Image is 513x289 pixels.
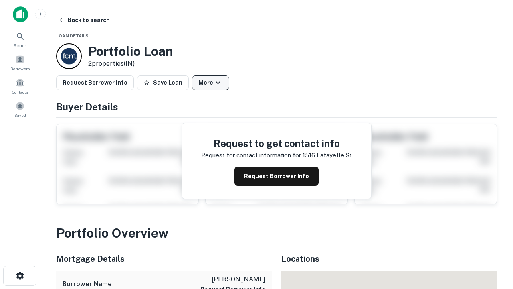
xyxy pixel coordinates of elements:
button: Back to search [55,13,113,27]
button: Save Loan [137,75,189,90]
iframe: Chat Widget [473,225,513,263]
a: Borrowers [2,52,38,73]
h6: Borrower Name [63,279,112,289]
a: Search [2,28,38,50]
h3: Portfolio Loan [88,44,173,59]
h5: Mortgage Details [56,253,272,265]
button: More [192,75,229,90]
span: Search [14,42,27,49]
p: 2 properties (IN) [88,59,173,69]
span: Saved [14,112,26,118]
h4: Buyer Details [56,100,497,114]
h3: Portfolio Overview [56,224,497,243]
a: Contacts [2,75,38,97]
button: Request Borrower Info [56,75,134,90]
span: Borrowers [10,65,30,72]
span: Contacts [12,89,28,95]
button: Request Borrower Info [234,167,319,186]
a: Saved [2,98,38,120]
h4: Request to get contact info [201,136,352,151]
span: Loan Details [56,33,89,38]
p: 1516 lafayette st [303,151,352,160]
p: [PERSON_NAME] [200,275,265,284]
img: capitalize-icon.png [13,6,28,22]
h5: Locations [281,253,497,265]
p: Request for contact information for [201,151,301,160]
